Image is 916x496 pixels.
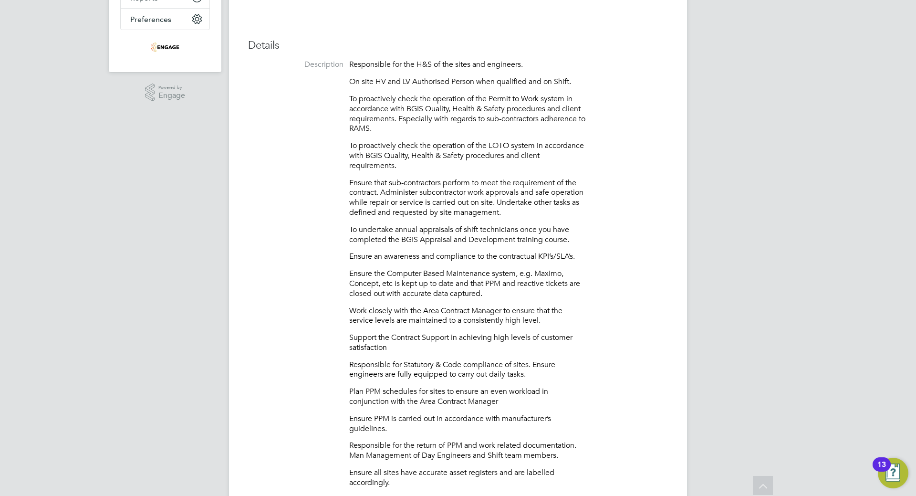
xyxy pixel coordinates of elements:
[151,40,179,55] img: serlimited-logo-retina.png
[349,441,588,461] p: Responsible for the return of PPM and work related documentation. Man Management of Day Engineers...
[349,178,588,218] p: Ensure that sub-contractors perform to meet the requirement of the contract. Administer subcontra...
[349,468,588,488] p: Ensure all sites have accurate asset registers and are labelled accordingly.
[349,60,588,70] p: Responsible for the H&S of the sites and engineers.
[130,15,171,24] span: Preferences
[158,84,185,92] span: Powered by
[349,306,588,326] p: Work closely with the Area Contract Manager to ensure that the service levels are maintained to a...
[349,414,588,434] p: Ensure PPM is carried out in accordance with manufacturer’s guidelines.
[349,141,588,170] p: To proactively check the operation of the LOTO system in accordance with BGIS Quality, Health & S...
[248,39,668,53] h3: Details
[349,360,588,380] p: Responsible for Statutory & Code compliance of sites. Ensure engineers are fully equipped to carr...
[158,92,185,100] span: Engage
[349,77,588,87] p: On site HV and LV Authorised Person when qualified and on Shift.
[349,269,588,298] p: Ensure the Computer Based Maintenance system, e.g. Maximo, Concept, etc is kept up to date and th...
[145,84,186,102] a: Powered byEngage
[878,458,908,488] button: Open Resource Center, 13 new notifications
[877,464,886,477] div: 13
[120,40,210,55] a: Go to home page
[349,252,588,262] p: Ensure an awareness and compliance to the contractual KPI’s/SLA’s.
[349,225,588,245] p: To undertake annual appraisals of shift technicians once you have completed the BGIS Appraisal an...
[121,9,209,30] button: Preferences
[349,387,588,407] p: Plan PPM schedules for sites to ensure an even workload in conjunction with the Area Contract Man...
[349,94,588,134] p: To proactively check the operation of the Permit to Work system in accordance with BGIS Quality, ...
[248,60,343,70] label: Description
[349,333,588,353] p: Support the Contract Support in achieving high levels of customer satisfaction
